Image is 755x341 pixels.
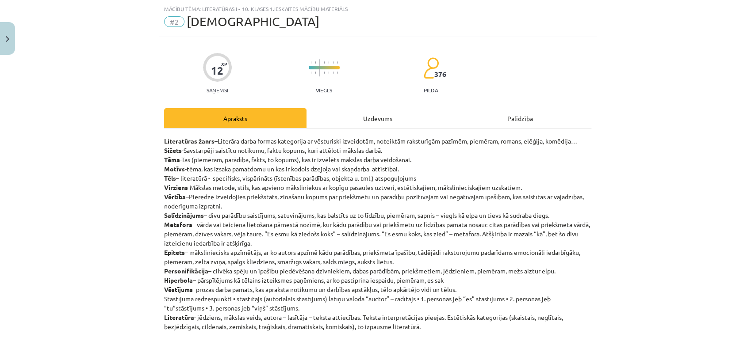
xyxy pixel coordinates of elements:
strong: Virziens [164,183,188,191]
div: Apraksts [164,108,307,128]
img: icon-close-lesson-0947bae3869378f0d4975bcd49f059093ad1ed9edebbc8119c70593378902aed.svg [6,36,9,42]
img: icon-short-line-57e1e144782c952c97e751825c79c345078a6d821885a25fce030b3d8c18986b.svg [337,72,338,74]
span: [DEMOGRAPHIC_DATA] [187,14,319,29]
span: #2 [164,16,184,27]
img: icon-short-line-57e1e144782c952c97e751825c79c345078a6d821885a25fce030b3d8c18986b.svg [324,61,325,64]
span: 376 [434,70,446,78]
p: Saņemsi [203,87,232,93]
strong: Salīdzinājums [164,211,204,219]
img: icon-short-line-57e1e144782c952c97e751825c79c345078a6d821885a25fce030b3d8c18986b.svg [310,61,311,64]
strong: Epitets [164,248,185,256]
strong: Hiperbola [164,276,193,284]
div: Palīdzība [449,108,591,128]
strong: Vēstījums [164,285,193,293]
strong: Literatūras žanrs [164,137,215,145]
div: 12 [211,64,223,77]
div: Mācību tēma: Literatūras i - 10. klases 1.ieskaites mācību materiāls [164,6,591,12]
strong: Metafora [164,220,192,228]
span: XP [221,61,227,66]
img: icon-short-line-57e1e144782c952c97e751825c79c345078a6d821885a25fce030b3d8c18986b.svg [328,61,329,64]
p: pilda [424,87,438,93]
strong: Tēma [164,155,180,163]
strong: Vērtība [164,193,186,201]
img: icon-short-line-57e1e144782c952c97e751825c79c345078a6d821885a25fce030b3d8c18986b.svg [310,72,311,74]
strong: Motīvs [164,165,185,173]
strong: Literatūra [164,313,194,321]
img: students-c634bb4e5e11cddfef0936a35e636f08e4e9abd3cc4e673bd6f9a4125e45ecb1.svg [423,57,439,79]
img: icon-short-line-57e1e144782c952c97e751825c79c345078a6d821885a25fce030b3d8c18986b.svg [315,61,316,64]
strong: Personifikācija [164,267,208,275]
strong: Tēls [164,174,176,182]
img: icon-short-line-57e1e144782c952c97e751825c79c345078a6d821885a25fce030b3d8c18986b.svg [328,72,329,74]
strong: Sižets [164,146,182,154]
img: icon-short-line-57e1e144782c952c97e751825c79c345078a6d821885a25fce030b3d8c18986b.svg [337,61,338,64]
div: Uzdevums [307,108,449,128]
p: Viegls [316,87,332,93]
img: icon-short-line-57e1e144782c952c97e751825c79c345078a6d821885a25fce030b3d8c18986b.svg [324,72,325,74]
img: icon-long-line-d9ea69661e0d244f92f715978eff75569469978d946b2353a9bb055b3ed8787d.svg [319,59,320,76]
img: icon-short-line-57e1e144782c952c97e751825c79c345078a6d821885a25fce030b3d8c18986b.svg [315,72,316,74]
p: –Literāra darba formas kategorija ar vēsturiski izveidotām, noteiktām raksturīgām pazīmēm, piemēr... [164,136,591,331]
